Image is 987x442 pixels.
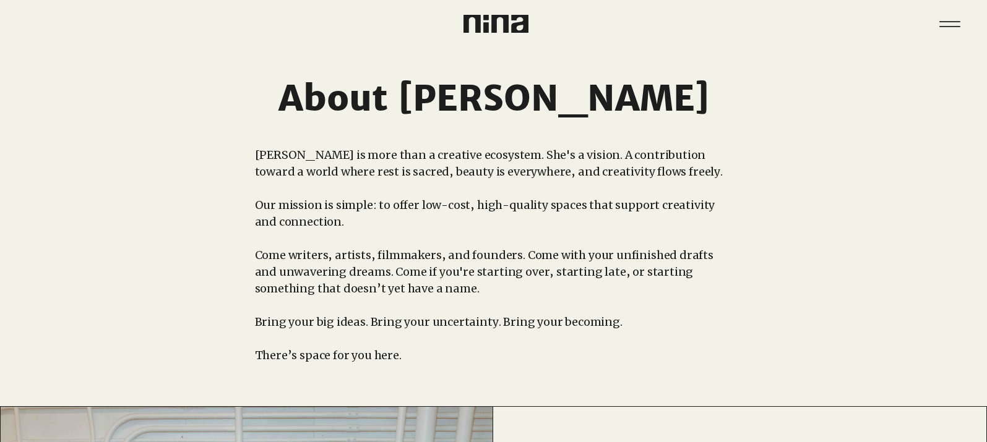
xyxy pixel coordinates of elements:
[255,148,723,179] span: [PERSON_NAME] is more than a creative ecosystem. She's a vision. A contribution toward a world wh...
[255,315,623,329] span: Bring your big ideas. Bring your uncertainty. Bring your becoming.
[255,248,713,295] span: Come writers, artists, filmmakers, and founders. Come with your unfinished drafts and unwavering ...
[931,5,968,43] nav: Site
[278,77,709,120] span: About [PERSON_NAME]
[255,348,402,362] span: There’s space for you here.
[931,5,968,43] button: Menu
[463,15,528,33] img: Nina Logo CMYK_Charcoal.png
[255,198,715,229] span: Our mission is simple: to offer low-cost, high-quality spaces that support creativity and connect...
